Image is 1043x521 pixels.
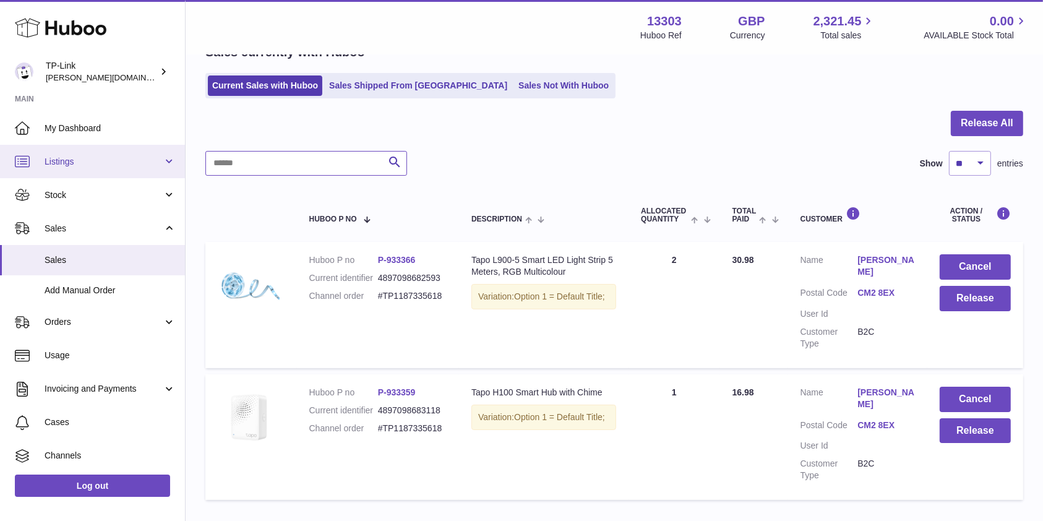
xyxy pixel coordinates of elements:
[857,326,915,350] dd: B2C
[378,290,447,302] dd: #TP1187335618
[45,254,176,266] span: Sales
[800,440,858,452] dt: User Id
[218,387,280,449] img: Overview_01_large_20220720031630y.jpg
[514,75,613,96] a: Sales Not With Huboo
[45,123,176,134] span: My Dashboard
[629,242,719,368] td: 2
[857,458,915,481] dd: B2C
[325,75,512,96] a: Sales Shipped From [GEOGRAPHIC_DATA]
[309,290,378,302] dt: Channel order
[378,423,447,434] dd: #TP1187335618
[218,254,280,316] img: Setupimages_01.jpg
[800,287,858,302] dt: Postal Code
[378,272,447,284] dd: 4897098682593
[514,291,605,301] span: Option 1 = Default Title;
[940,286,1011,311] button: Release
[471,387,616,398] div: Tapo H100 Smart Hub with Chime
[15,62,33,81] img: susie.li@tp-link.com
[46,60,157,84] div: TP-Link
[730,30,765,41] div: Currency
[800,420,858,434] dt: Postal Code
[857,387,915,410] a: [PERSON_NAME]
[378,405,447,416] dd: 4897098683118
[45,350,176,361] span: Usage
[309,254,378,266] dt: Huboo P no
[378,255,416,265] a: P-933366
[924,30,1028,41] span: AVAILABLE Stock Total
[990,13,1014,30] span: 0.00
[514,412,605,422] span: Option 1 = Default Title;
[45,189,163,201] span: Stock
[800,207,915,223] div: Customer
[208,75,322,96] a: Current Sales with Huboo
[471,215,522,223] span: Description
[857,254,915,278] a: [PERSON_NAME]
[309,272,378,284] dt: Current identifier
[924,13,1028,41] a: 0.00 AVAILABLE Stock Total
[45,450,176,462] span: Channels
[45,316,163,328] span: Orders
[46,72,312,82] span: [PERSON_NAME][DOMAIN_NAME][EMAIL_ADDRESS][DOMAIN_NAME]
[45,383,163,395] span: Invoicing and Payments
[309,215,357,223] span: Huboo P no
[732,207,757,223] span: Total paid
[940,387,1011,412] button: Cancel
[940,254,1011,280] button: Cancel
[309,405,378,416] dt: Current identifier
[378,387,416,397] a: P-933359
[732,255,754,265] span: 30.98
[738,13,765,30] strong: GBP
[45,223,163,235] span: Sales
[857,420,915,431] a: CM2 8EX
[800,458,858,481] dt: Customer Type
[629,374,719,500] td: 1
[800,254,858,281] dt: Name
[45,416,176,428] span: Cases
[732,387,754,397] span: 16.98
[800,326,858,350] dt: Customer Type
[309,423,378,434] dt: Channel order
[647,13,682,30] strong: 13303
[471,405,616,430] div: Variation:
[45,156,163,168] span: Listings
[997,158,1023,170] span: entries
[940,418,1011,444] button: Release
[471,284,616,309] div: Variation:
[940,207,1011,223] div: Action / Status
[857,287,915,299] a: CM2 8EX
[471,254,616,278] div: Tapo L900-5 Smart LED Light Strip 5 Meters, RGB Multicolour
[800,308,858,320] dt: User Id
[820,30,875,41] span: Total sales
[45,285,176,296] span: Add Manual Order
[951,111,1023,136] button: Release All
[813,13,862,30] span: 2,321.45
[813,13,876,41] a: 2,321.45 Total sales
[800,387,858,413] dt: Name
[920,158,943,170] label: Show
[641,207,688,223] span: ALLOCATED Quantity
[640,30,682,41] div: Huboo Ref
[15,475,170,497] a: Log out
[309,387,378,398] dt: Huboo P no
